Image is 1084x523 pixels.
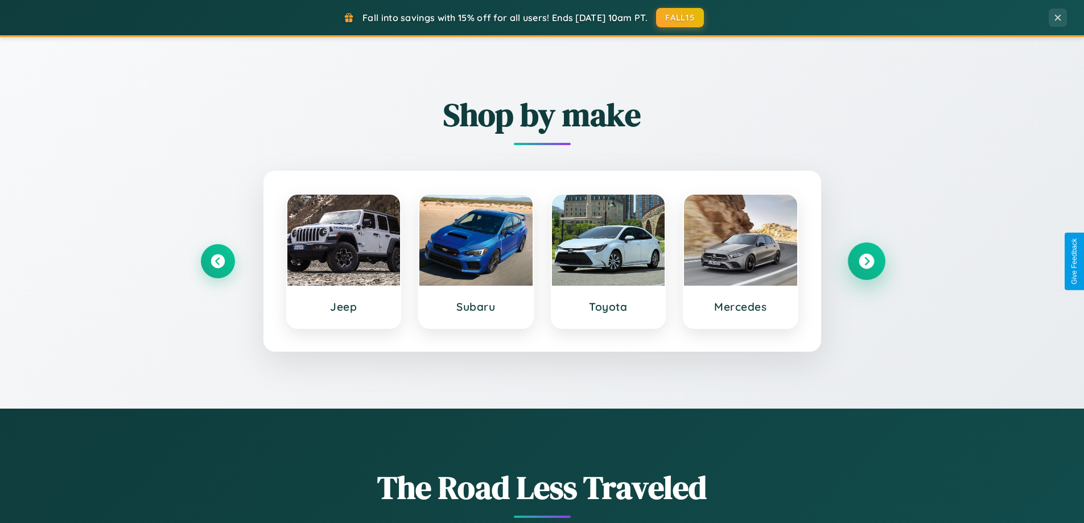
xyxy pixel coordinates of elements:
[563,300,654,314] h3: Toyota
[299,300,389,314] h3: Jeep
[362,12,648,23] span: Fall into savings with 15% off for all users! Ends [DATE] 10am PT.
[1070,238,1078,285] div: Give Feedback
[201,466,884,509] h1: The Road Less Traveled
[201,93,884,137] h2: Shop by make
[695,300,786,314] h3: Mercedes
[431,300,521,314] h3: Subaru
[656,8,704,27] button: FALL15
